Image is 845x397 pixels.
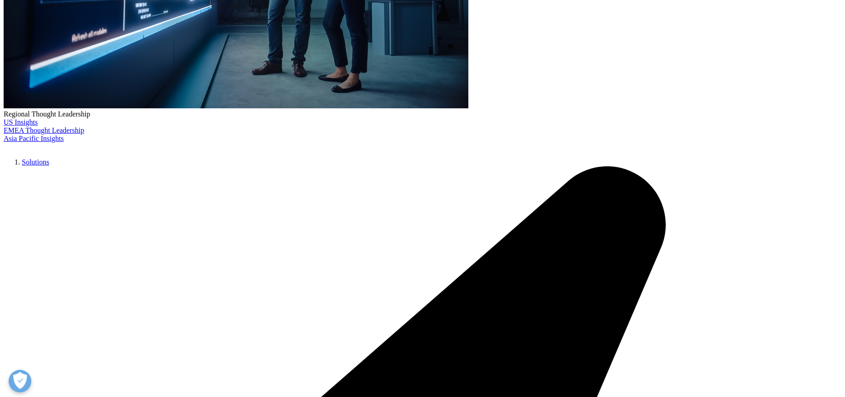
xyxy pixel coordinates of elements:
button: Open Preferences [9,370,31,392]
div: Regional Thought Leadership [4,110,841,118]
a: Asia Pacific Insights [4,135,64,142]
a: US Insights [4,118,38,126]
a: Solutions [22,158,49,166]
a: EMEA Thought Leadership [4,126,84,134]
